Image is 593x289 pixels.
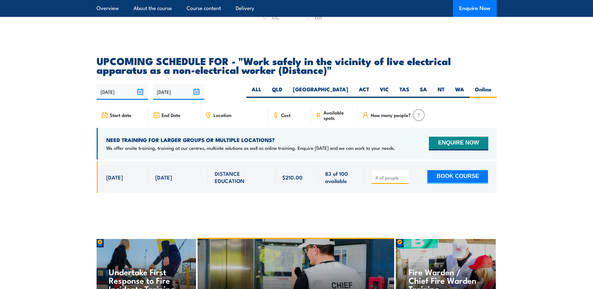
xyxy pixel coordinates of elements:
[324,110,353,120] span: Available spots
[281,112,290,118] span: Cost
[427,170,488,184] button: BOOK COURSE
[153,84,204,100] input: To date
[106,136,395,143] h4: NEED TRAINING FOR LARGER GROUPS OR MULTIPLE LOCATIONS?
[215,170,269,185] span: DISTANCE EDUCATION
[214,112,231,118] span: Location
[155,174,172,181] span: [DATE]
[450,86,470,98] label: WA
[415,86,432,98] label: SA
[375,175,406,181] input: # of people
[106,145,395,151] p: We offer onsite training, training at our centres, multisite solutions as well as online training...
[325,170,358,185] span: 83 of 100 available
[470,86,497,98] label: Online
[282,174,303,181] span: $210.00
[246,86,267,98] label: ALL
[110,112,131,118] span: Start date
[106,174,123,181] span: [DATE]
[371,112,411,118] span: How many people?
[267,86,288,98] label: QLD
[432,86,450,98] label: NT
[97,56,497,74] h2: UPCOMING SCHEDULE FOR - "Work safely in the vicinity of live electrical apparatus as a non-electr...
[374,86,394,98] label: VIC
[97,84,148,100] input: From date
[162,112,180,118] span: End Date
[429,137,488,150] button: ENQUIRE NOW
[288,86,354,98] label: [GEOGRAPHIC_DATA]
[354,86,374,98] label: ACT
[394,86,415,98] label: TAS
